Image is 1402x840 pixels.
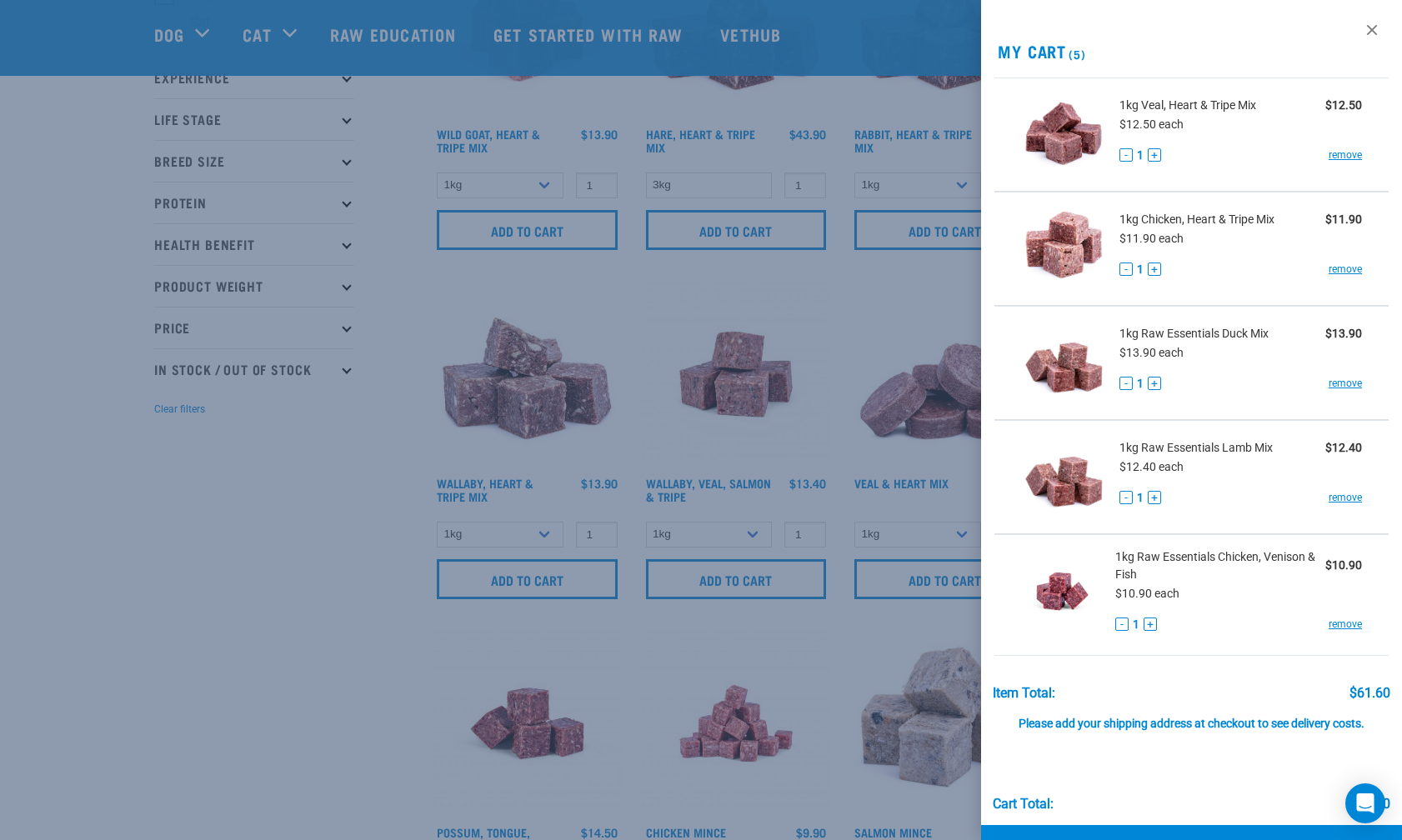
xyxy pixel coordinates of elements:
[1148,377,1161,390] button: +
[1119,325,1269,342] span: 1kg Raw Essentials Duck Mix
[1329,376,1362,391] a: remove
[1148,148,1161,162] button: +
[1345,783,1385,823] div: Open Intercom Messenger
[1119,439,1273,457] span: 1kg Raw Essentials Lamb Mix
[1137,261,1144,278] span: 1
[1119,148,1133,162] button: -
[1119,97,1256,114] span: 1kg Veal, Heart & Tripe Mix
[1329,490,1362,505] a: remove
[1021,92,1107,177] img: Veal, Heart & Tripe Mix
[1137,489,1144,507] span: 1
[1119,491,1133,504] button: -
[1329,262,1362,277] a: remove
[1329,147,1362,162] a: remove
[993,701,1390,731] div: Please add your shipping address at checkout to see delivery costs.
[1119,377,1133,390] button: -
[1115,548,1325,583] span: 1kg Raw Essentials Chicken, Venison & Fish
[1325,212,1362,226] strong: $11.90
[981,42,1402,61] h2: My Cart
[1119,211,1274,228] span: 1kg Chicken, Heart & Tripe Mix
[1115,617,1129,631] button: -
[1119,460,1184,473] span: $12.40 each
[1021,548,1102,634] img: Raw Essentials Chicken, Venison & Fish
[1119,262,1133,276] button: -
[1148,491,1161,504] button: +
[1021,434,1107,520] img: Raw Essentials Lamb Mix
[1119,117,1184,131] span: $12.50 each
[1325,558,1362,572] strong: $10.90
[1119,346,1184,359] span: $13.90 each
[1137,375,1144,392] span: 1
[1021,206,1107,292] img: Chicken, Heart & Tripe Mix
[993,797,1054,812] div: Cart total:
[1329,617,1362,632] a: remove
[1119,232,1184,245] span: $11.90 each
[1066,51,1085,57] span: (5)
[1148,262,1161,276] button: +
[1325,441,1362,454] strong: $12.40
[1137,147,1144,164] span: 1
[1115,587,1179,600] span: $10.90 each
[1325,327,1362,340] strong: $13.90
[993,686,1055,701] div: Item Total:
[1349,686,1390,701] div: $61.60
[1021,320,1107,406] img: Raw Essentials Duck Mix
[1325,98,1362,112] strong: $12.50
[1133,616,1139,633] span: 1
[1144,617,1157,631] button: +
